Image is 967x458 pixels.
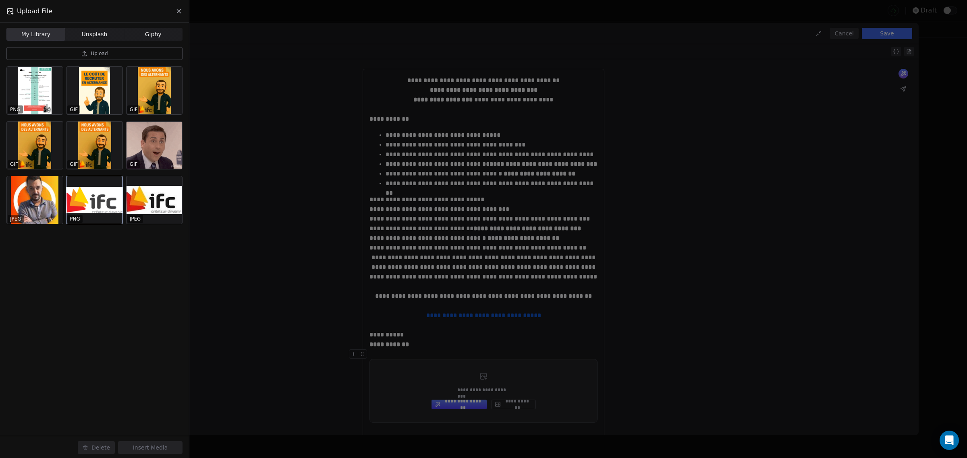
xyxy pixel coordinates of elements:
p: PNG [70,216,80,222]
p: PNG [10,106,21,113]
button: Insert Media [118,441,183,454]
p: GIF [70,106,78,113]
p: GIF [130,106,138,113]
span: Unsplash [82,30,108,39]
div: Open Intercom Messenger [940,431,959,450]
p: GIF [130,161,138,167]
span: Upload File [17,6,52,16]
button: Upload [6,47,183,60]
p: GIF [10,161,18,167]
p: GIF [70,161,78,167]
button: Delete [78,441,115,454]
p: JPEG [10,216,21,222]
p: JPEG [130,216,141,222]
span: Giphy [145,30,162,39]
span: Upload [91,50,108,57]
